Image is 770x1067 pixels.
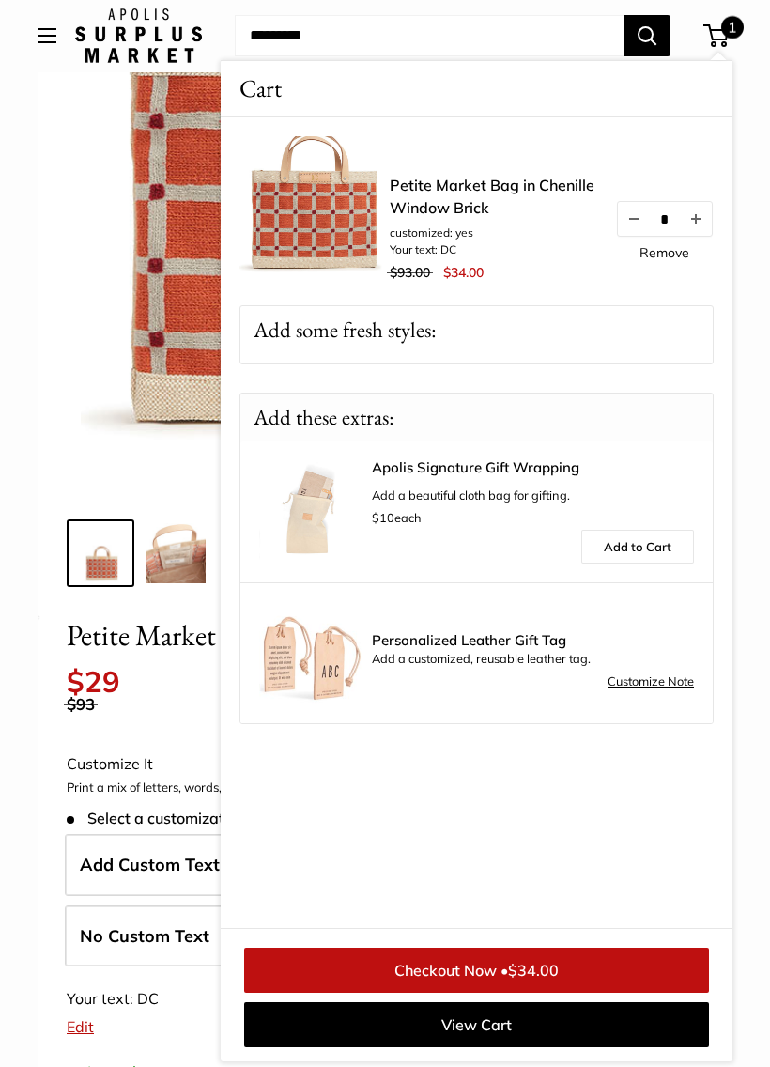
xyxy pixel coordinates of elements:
a: Edit [67,1018,94,1037]
span: Select a customization option [67,811,293,828]
a: 1 [705,25,729,48]
a: Remove [639,247,689,260]
span: Petite Market Bag in Chenille Window Brick [67,619,636,654]
a: Checkout Now •$34.00 [244,949,709,994]
img: Luggage Tag [259,602,362,705]
img: Petite Market Bag in Chenille Window Brick [70,524,131,584]
span: $34.00 [443,265,484,282]
input: Quantity [650,211,680,227]
span: 1 [721,17,744,39]
a: Customize Note [608,672,694,694]
span: $93.00 [390,265,430,282]
a: Petite Market Bag in Chenille Window Brick [67,520,134,588]
button: Decrease quantity by 1 [618,203,650,237]
a: Add to Cart [581,531,694,564]
p: Print a mix of letters, words, and numbers to make it unmistakably yours. [67,780,703,798]
li: Your text: DC [390,242,596,259]
span: $10 [372,511,394,526]
label: Leave Blank [65,906,707,968]
a: Petite Market Bag in Chenille Window Brick [142,520,209,588]
div: Customize It [67,751,703,780]
span: No Custom Text [80,926,209,948]
span: Add Custom Text [80,855,220,876]
li: customized: yes [390,225,596,242]
label: Add Custom Text [65,835,707,897]
button: Open menu [38,29,56,44]
span: Personalized Leather Gift Tag [372,634,694,649]
img: Apolis: Surplus Market [75,9,202,64]
img: Apolis Signature Gift Wrapping [259,461,362,564]
button: Increase quantity by 1 [680,203,712,237]
button: Search [624,16,670,57]
span: Cart [239,71,282,108]
a: Petite Market Bag in Chenille Window Brick [390,175,596,220]
p: Add these extras: [240,394,408,442]
span: Your text: DC [67,990,159,1009]
a: Apolis Signature Gift Wrapping [372,461,694,476]
input: Search... [235,16,624,57]
div: Add a beautiful cloth bag for gifting. [372,461,694,531]
a: Petite Market Bag in Chenille Window Brick [217,520,285,588]
div: Add a customized, reusable leather tag. [372,634,694,672]
span: each [372,511,422,526]
span: $34.00 [508,962,559,981]
span: $93 [67,695,95,715]
p: Add some fresh styles: [240,307,713,355]
span: $29 [67,664,120,701]
a: View Cart [244,1003,709,1048]
img: Petite Market Bag in Chenille Window Brick [146,524,206,584]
